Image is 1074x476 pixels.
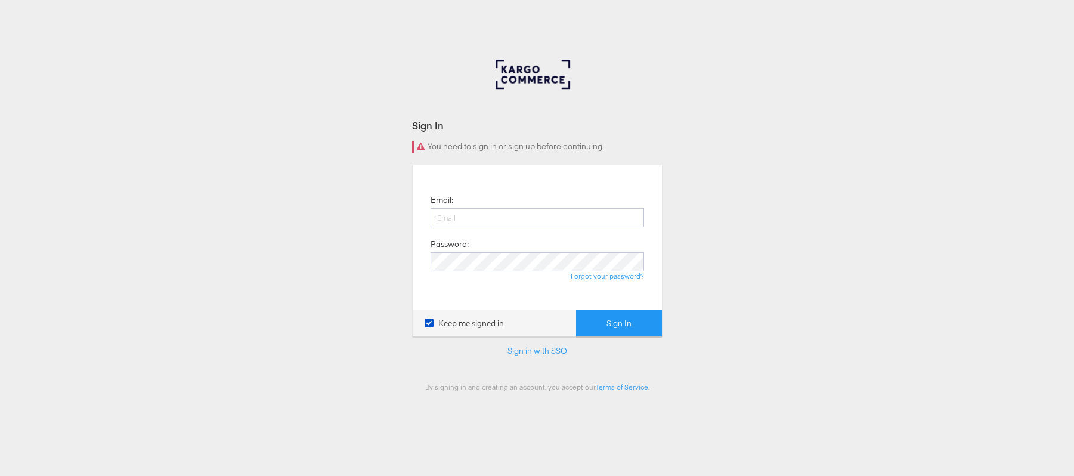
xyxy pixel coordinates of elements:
[412,382,663,391] div: By signing in and creating an account, you accept our .
[425,318,504,329] label: Keep me signed in
[412,119,663,132] div: Sign In
[431,208,644,227] input: Email
[596,382,648,391] a: Terms of Service
[576,310,662,337] button: Sign In
[431,194,453,206] label: Email:
[412,141,663,153] div: You need to sign in or sign up before continuing.
[507,345,567,356] a: Sign in with SSO
[431,239,469,250] label: Password:
[571,271,644,280] a: Forgot your password?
